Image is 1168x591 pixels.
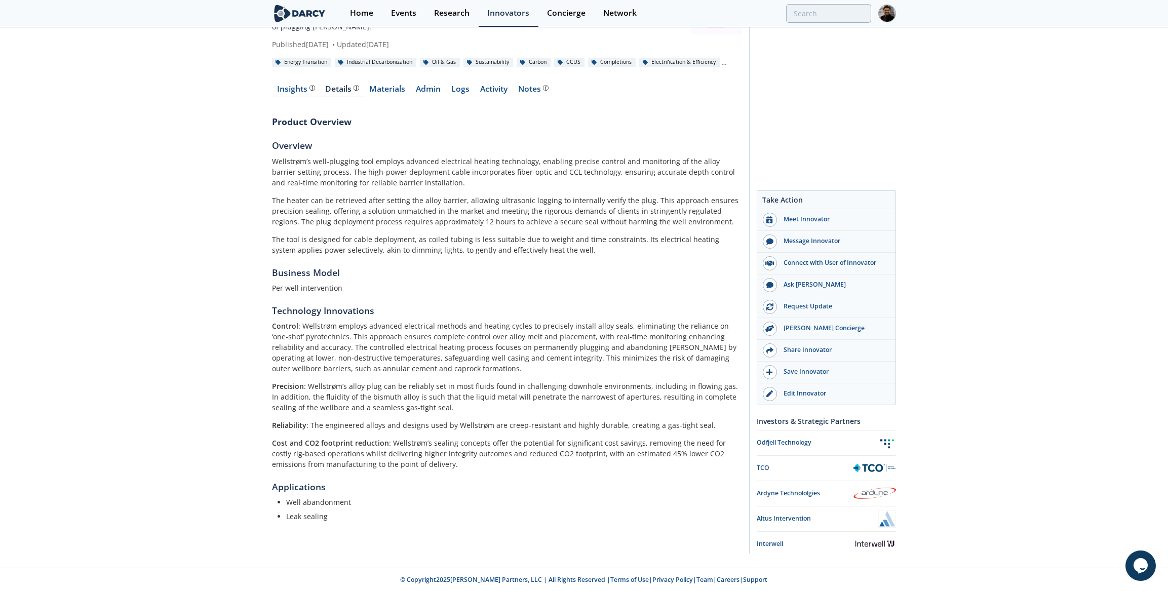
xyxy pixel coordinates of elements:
p: : Wellstrøm’s sealing concepts offer the potential for significant cost savings, removing the nee... [272,438,742,469]
a: Interwell Interwell [757,535,896,553]
iframe: chat widget [1125,550,1158,581]
div: Save Innovator [777,367,890,376]
p: Wellstrøm’s well-plugging tool employs advanced electrical heating technology, enabling precise c... [272,156,742,188]
a: Odfjell Technology Odfjell Technology [757,434,896,452]
div: Innovators [487,9,529,17]
strong: Reliability [272,420,306,430]
p: : Wellstrøm’s alloy plug can be reliably set in most fluids found in challenging downhole environ... [272,381,742,413]
div: Concierge [547,9,586,17]
img: logo-wide.svg [272,5,327,22]
div: Home [350,9,373,17]
a: Terms of Use [611,575,649,584]
div: CCUS [554,58,585,67]
img: Ardyne Technololgies [853,488,896,498]
a: Support [744,575,768,584]
a: Careers [717,575,740,584]
div: Edit Innovator [777,389,890,398]
div: Oil & Gas [420,58,460,67]
p: © Copyright 2025 [PERSON_NAME] Partners, LLC | All Rights Reserved | | | | | [209,575,959,584]
a: Edit Innovator [757,383,896,405]
a: Materials [364,85,411,97]
div: Interwell [757,539,853,548]
div: Sustainability [463,58,513,67]
div: Take Action [757,194,896,209]
img: TCO [853,464,896,471]
div: Meet Innovator [777,215,890,224]
a: Admin [411,85,446,97]
div: Odfjell Technology [757,438,878,447]
div: Industrial Decarbonization [335,58,416,67]
p: The tool is designed for cable deployment, as coiled tubing is less suitable due to weight and ti... [272,234,742,255]
a: Privacy Policy [653,575,693,584]
div: Energy Transition [272,58,331,67]
h5: Technology Innovations [272,304,742,317]
p: The heater can be retrieved after setting the alloy barrier, allowing ultrasonic logging to inter... [272,195,742,227]
strong: Precision [272,381,304,391]
img: Odfjell Technology [878,434,896,452]
a: Altus Intervention Altus Intervention [757,510,896,528]
a: Activity [475,85,513,97]
div: [PERSON_NAME] Concierge [777,324,890,333]
div: Details [326,85,359,93]
h5: Applications [272,480,742,493]
div: Ask [PERSON_NAME] [777,280,890,289]
li: Well abandonment [286,497,735,507]
img: Interwell [853,539,896,549]
div: Network [603,9,637,17]
a: TCO TCO [757,459,896,477]
div: Electrification & Efficiency [639,58,720,67]
div: Completions [588,58,636,67]
div: Request Update [777,302,890,311]
div: Notes [519,85,549,93]
h3: Product Overview [272,115,742,128]
strong: Cost and CO2 footprint reduction [272,438,389,448]
p: : The engineered alloys and designs used by Wellstrøm are creep-resistant and highly durable, cre... [272,420,742,430]
input: Advanced Search [786,4,871,23]
h5: Business Model [272,266,742,279]
div: TCO [757,463,853,472]
a: Team [697,575,714,584]
img: Altus Intervention [878,510,896,528]
div: Message Innovator [777,237,890,246]
div: Ardyne Technololgies [757,489,853,498]
h5: Overview [272,139,742,152]
div: Carbon [517,58,551,67]
div: Insights [278,85,315,93]
li: Leak sealing [286,511,735,522]
div: Altus Intervention [757,514,878,523]
img: information.svg [309,85,315,91]
a: Logs [446,85,475,97]
a: Notes [513,85,554,97]
a: Insights [272,85,320,97]
p: Per well intervention [272,283,742,293]
div: Events [391,9,416,17]
div: Research [434,9,470,17]
a: Details [320,85,364,97]
button: Save Innovator [757,362,896,383]
a: Ardyne Technololgies Ardyne Technololgies [757,485,896,502]
div: Share Innovator [777,345,890,354]
strong: Control [272,321,298,331]
div: Connect with User of Innovator [777,258,890,267]
span: • [331,40,337,49]
img: information.svg [354,85,359,91]
img: information.svg [543,85,549,91]
img: Profile [878,5,896,22]
div: Published [DATE] Updated [DATE] [272,39,691,50]
div: Investors & Strategic Partners [757,412,896,430]
p: : Wellstrøm employs advanced electrical methods and heating cycles to precisely install alloy sea... [272,321,742,374]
